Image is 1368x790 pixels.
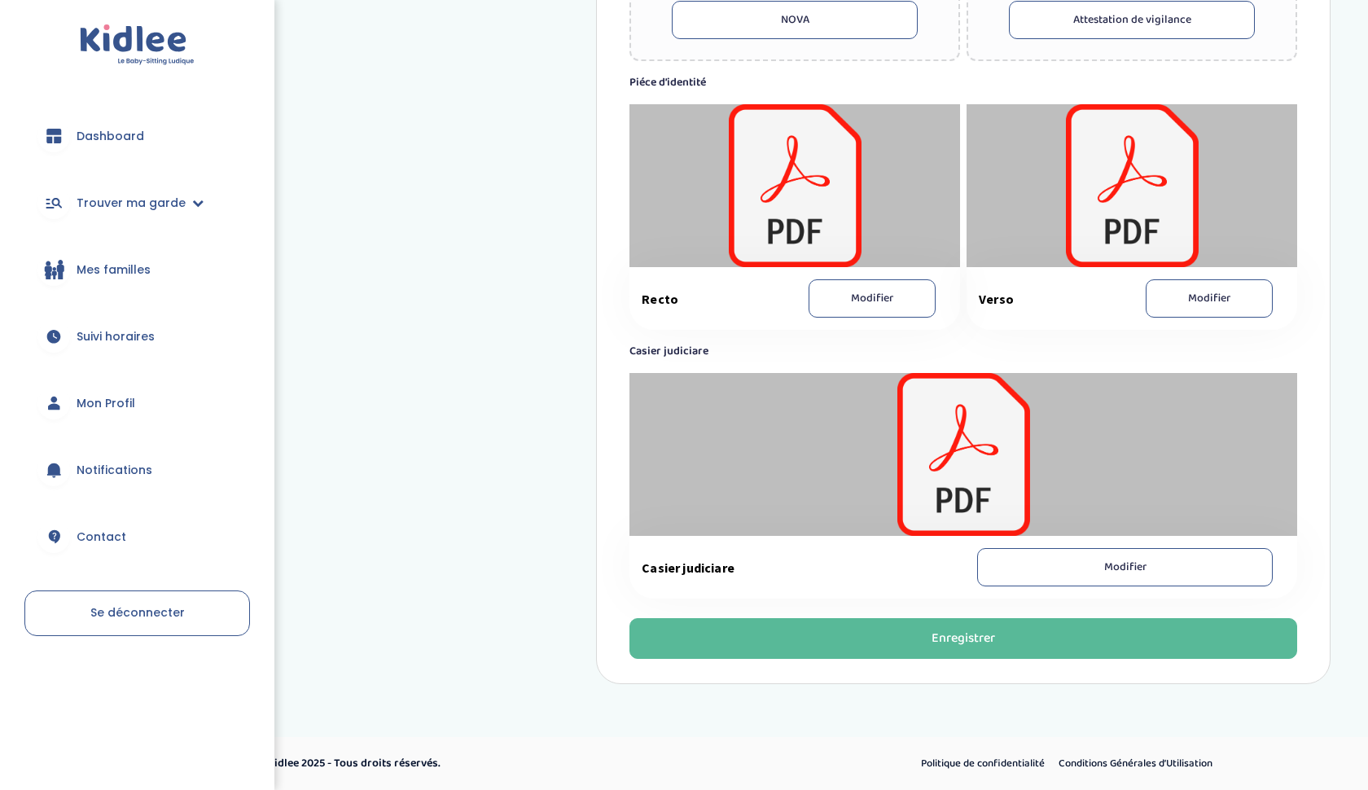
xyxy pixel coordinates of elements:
[24,307,250,366] a: Suivi horaires
[915,753,1050,775] a: Politique de confidentialité
[77,529,126,546] span: Contact
[80,24,195,66] img: logo.svg
[24,240,250,299] a: Mes familles
[629,618,1297,659] button: Enregistrer
[1053,753,1218,775] a: Conditions Générales d’Utilisation
[979,291,1117,307] span: Verso
[24,107,250,165] a: Dashboard
[77,462,152,479] span: Notifications
[24,173,250,232] a: Trouver ma garde
[77,128,144,145] span: Dashboard
[77,395,135,412] span: Mon Profil
[77,328,155,345] span: Suivi horaires
[24,374,250,432] a: Mon Profil
[809,279,936,318] button: Modifier
[932,630,995,648] div: Enregistrer
[1009,1,1255,39] button: Attestation de vigilance
[24,507,250,566] a: Contact
[642,291,780,307] span: Recto
[642,560,949,576] span: Casier judiciare
[77,261,151,279] span: Mes familles
[257,755,753,772] p: © Kidlee 2025 - Tous droits réservés.
[77,195,186,212] span: Trouver ma garde
[24,590,250,636] a: Se déconnecter
[1146,279,1273,318] button: Modifier
[24,441,250,499] a: Notifications
[977,548,1273,586] button: Modifier
[629,74,1297,91] label: Piéce d’identité
[629,343,1297,360] label: Casier judiciare
[90,604,185,621] span: Se déconnecter
[672,1,918,39] button: NOVA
